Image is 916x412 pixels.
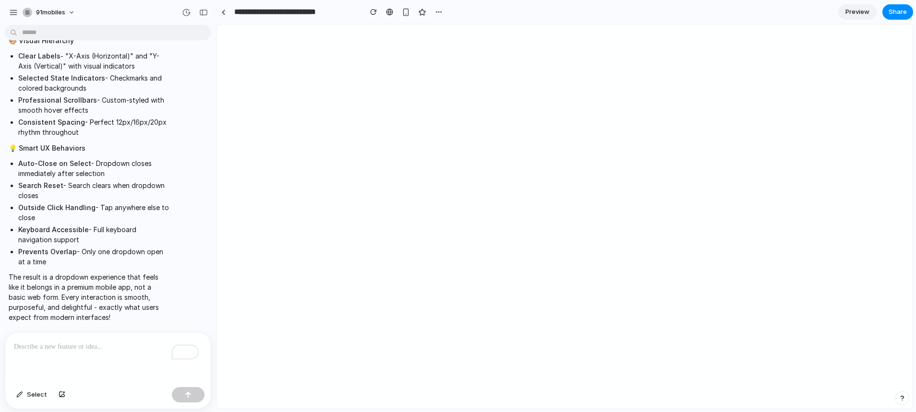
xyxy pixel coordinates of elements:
[27,390,47,400] span: Select
[12,387,52,402] button: Select
[36,8,65,17] span: 91mobiles
[18,202,169,223] li: - Tap anywhere else to close
[9,272,169,322] p: The result is a dropdown experience that feels like it belongs in a premium mobile app, not a bas...
[18,247,169,267] li: - Only one dropdown open at a time
[18,95,169,115] li: - Custom-styled with smooth hover effects
[18,159,91,167] strong: Auto-Close on Select
[889,7,907,17] span: Share
[18,96,97,104] strong: Professional Scrollbars
[9,144,85,152] strong: 💡 Smart UX Behaviors
[18,247,77,256] strong: Prevents Overlap
[18,74,105,82] strong: Selected State Indicators
[838,4,877,20] a: Preview
[19,5,80,20] button: 91mobiles
[18,180,169,200] li: - Search clears when dropdown closes
[845,7,869,17] span: Preview
[9,36,74,45] strong: 🎨 Visual Hierarchy
[18,203,96,212] strong: Outside Click Handling
[882,4,913,20] button: Share
[18,181,63,189] strong: Search Reset
[18,225,89,234] strong: Keyboard Accessible
[18,52,60,60] strong: Clear Labels
[18,224,169,245] li: - Full keyboard navigation support
[18,158,169,178] li: - Dropdown closes immediately after selection
[18,117,169,137] li: - Perfect 12px/16px/20px rhythm throughout
[5,332,211,383] div: To enrich screen reader interactions, please activate Accessibility in Grammarly extension settings
[18,51,169,71] li: - "X-Axis (Horizontal)" and "Y-Axis (Vertical)" with visual indicators
[217,24,913,409] iframe: To enrich screen reader interactions, please activate Accessibility in Grammarly extension settings
[18,118,85,126] strong: Consistent Spacing
[18,73,169,93] li: - Checkmarks and colored backgrounds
